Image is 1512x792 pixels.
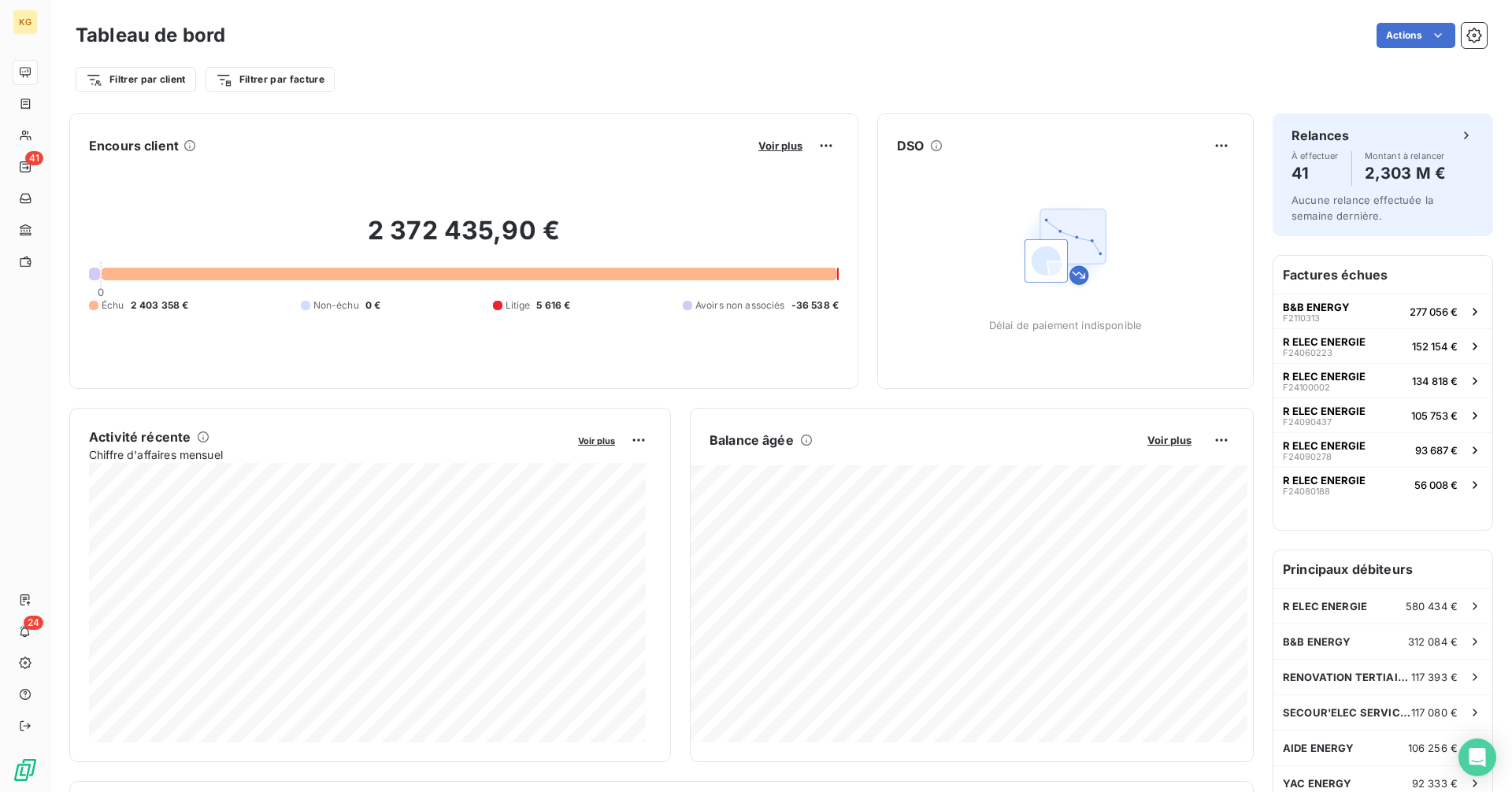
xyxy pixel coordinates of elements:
h2: 2 372 435,90 € [89,215,839,262]
h6: Principaux débiteurs [1273,550,1492,588]
span: B&B ENERGY [1283,301,1350,313]
button: Voir plus [754,139,807,153]
h6: Encours client [89,136,179,155]
button: Actions [1377,23,1455,48]
span: 117 080 € [1411,706,1458,719]
span: À effectuer [1291,151,1339,161]
span: F2110313 [1283,313,1320,323]
button: Voir plus [1143,433,1196,447]
span: F24090437 [1283,417,1332,427]
span: RENOVATION TERTIAIRE SERVICE [1283,671,1411,683]
h6: DSO [897,136,924,155]
button: Filtrer par facture [206,67,335,92]
h3: Tableau de bord [76,21,225,50]
span: Litige [506,298,531,313]
h6: Balance âgée [710,431,794,450]
span: F24060223 [1283,348,1332,357]
span: AIDE ENERGY [1283,742,1354,754]
span: Avoirs non associés [695,298,785,313]
button: Filtrer par client [76,67,196,92]
span: R ELEC ENERGIE [1283,439,1366,452]
button: R ELEC ENERGIEF2409027893 687 € [1273,432,1492,467]
h6: Relances [1291,126,1349,145]
span: 24 [24,616,43,630]
button: B&B ENERGYF2110313277 056 € [1273,294,1492,328]
img: Logo LeanPay [13,757,38,783]
h6: Activité récente [89,427,191,446]
span: Voir plus [758,139,802,152]
span: Voir plus [1147,434,1191,446]
span: B&B ENERGY [1283,635,1351,648]
span: Non-échu [313,298,359,313]
span: R ELEC ENERGIE [1283,600,1367,613]
button: R ELEC ENERGIEF24090437105 753 € [1273,398,1492,432]
span: Aucune relance effectuée la semaine dernière. [1291,194,1433,222]
div: Open Intercom Messenger [1458,738,1496,776]
h4: 2,303 M € [1365,161,1446,186]
span: 5 616 € [536,298,570,313]
span: 312 084 € [1408,635,1458,648]
span: F24080188 [1283,487,1330,496]
span: 105 753 € [1411,409,1458,422]
button: Voir plus [573,433,620,447]
span: R ELEC ENERGIE [1283,370,1366,383]
img: Empty state [1015,196,1116,297]
h6: Factures échues [1273,256,1492,294]
span: 2 403 358 € [131,298,189,313]
span: YAC ENERGY [1283,777,1352,790]
span: Montant à relancer [1365,151,1446,161]
span: 56 008 € [1414,479,1458,491]
span: R ELEC ENERGIE [1283,335,1366,348]
span: 92 333 € [1412,777,1458,790]
button: R ELEC ENERGIEF24100002134 818 € [1273,363,1492,398]
span: 277 056 € [1410,305,1458,318]
button: R ELEC ENERGIEF24060223152 154 € [1273,328,1492,363]
span: 93 687 € [1415,444,1458,457]
span: Échu [102,298,124,313]
div: KG [13,9,38,35]
span: 580 434 € [1406,600,1458,613]
span: F24100002 [1283,383,1330,392]
h4: 41 [1291,161,1339,186]
span: 106 256 € [1408,742,1458,754]
span: -36 538 € [791,298,839,313]
span: 152 154 € [1412,340,1458,353]
span: 41 [25,151,43,165]
span: R ELEC ENERGIE [1283,474,1366,487]
span: Chiffre d'affaires mensuel [89,446,567,463]
span: F24090278 [1283,452,1332,461]
span: 0 € [365,298,380,313]
span: 0 [98,286,104,298]
span: 117 393 € [1411,671,1458,683]
span: 134 818 € [1412,375,1458,387]
a: 41 [13,154,37,179]
button: R ELEC ENERGIEF2408018856 008 € [1273,467,1492,501]
span: R ELEC ENERGIE [1283,405,1366,417]
span: Voir plus [578,435,615,446]
span: Délai de paiement indisponible [989,319,1143,331]
span: SECOUR'ELEC SERVICES [1283,706,1411,719]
